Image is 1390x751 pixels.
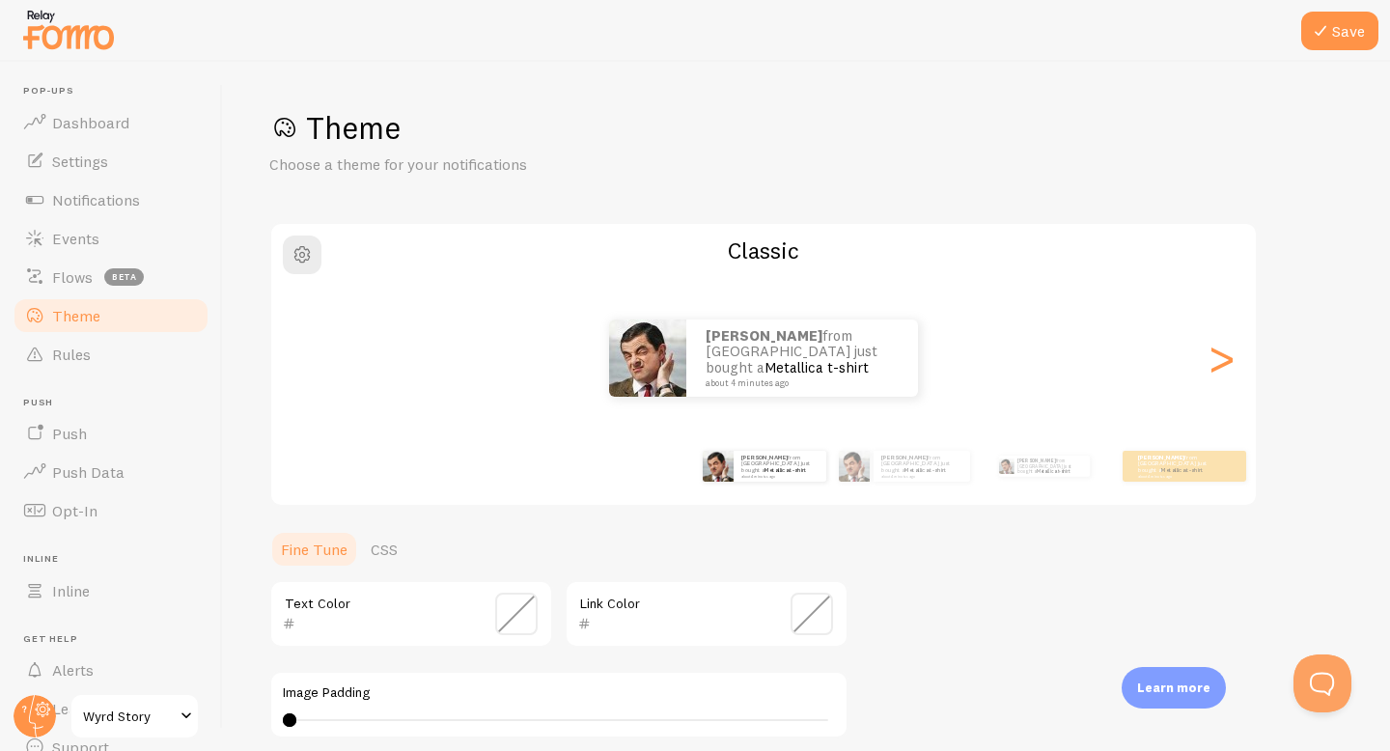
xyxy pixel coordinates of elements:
[12,491,210,530] a: Opt-In
[52,190,140,209] span: Notifications
[881,454,928,461] strong: [PERSON_NAME]
[1137,679,1210,697] p: Learn more
[12,219,210,258] a: Events
[23,85,210,97] span: Pop-ups
[12,571,210,610] a: Inline
[706,378,893,388] small: about 4 minutes ago
[1017,456,1082,477] p: from [GEOGRAPHIC_DATA] just bought a
[12,651,210,689] a: Alerts
[741,454,819,478] p: from [GEOGRAPHIC_DATA] just bought a
[52,581,90,600] span: Inline
[1138,454,1215,478] p: from [GEOGRAPHIC_DATA] just bought a
[269,153,733,176] p: Choose a theme for your notifications
[23,633,210,646] span: Get Help
[12,414,210,453] a: Push
[269,108,1344,148] h1: Theme
[52,501,97,520] span: Opt-In
[52,152,108,171] span: Settings
[283,684,835,702] label: Image Padding
[23,553,210,566] span: Inline
[52,229,99,248] span: Events
[12,453,210,491] a: Push Data
[104,268,144,286] span: beta
[12,296,210,335] a: Theme
[12,689,210,728] a: Learn
[20,5,117,54] img: fomo-relay-logo-orange.svg
[359,530,409,569] a: CSS
[12,258,210,296] a: Flows beta
[1122,667,1226,709] div: Learn more
[764,358,869,376] a: Metallica t-shirt
[1037,468,1070,474] a: Metallica t-shirt
[12,142,210,181] a: Settings
[764,466,806,474] a: Metallica t-shirt
[1138,454,1184,461] strong: [PERSON_NAME]
[839,451,870,482] img: Fomo
[881,454,962,478] p: from [GEOGRAPHIC_DATA] just bought a
[23,397,210,409] span: Push
[52,424,87,443] span: Push
[1017,458,1056,463] strong: [PERSON_NAME]
[69,693,200,739] a: Wyrd Story
[1209,289,1233,428] div: Next slide
[52,660,94,680] span: Alerts
[609,320,686,397] img: Fomo
[12,103,210,142] a: Dashboard
[1161,466,1203,474] a: Metallica t-shirt
[52,462,125,482] span: Push Data
[881,474,960,478] small: about 4 minutes ago
[1138,474,1213,478] small: about 4 minutes ago
[741,454,788,461] strong: [PERSON_NAME]
[12,181,210,219] a: Notifications
[271,236,1256,265] h2: Classic
[83,705,175,728] span: Wyrd Story
[12,335,210,374] a: Rules
[52,267,93,287] span: Flows
[269,530,359,569] a: Fine Tune
[52,306,100,325] span: Theme
[52,345,91,364] span: Rules
[706,328,899,388] p: from [GEOGRAPHIC_DATA] just bought a
[1293,654,1351,712] iframe: Help Scout Beacon - Open
[706,326,822,345] strong: [PERSON_NAME]
[52,113,129,132] span: Dashboard
[703,451,734,482] img: Fomo
[998,459,1014,474] img: Fomo
[904,466,946,474] a: Metallica t-shirt
[741,474,817,478] small: about 4 minutes ago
